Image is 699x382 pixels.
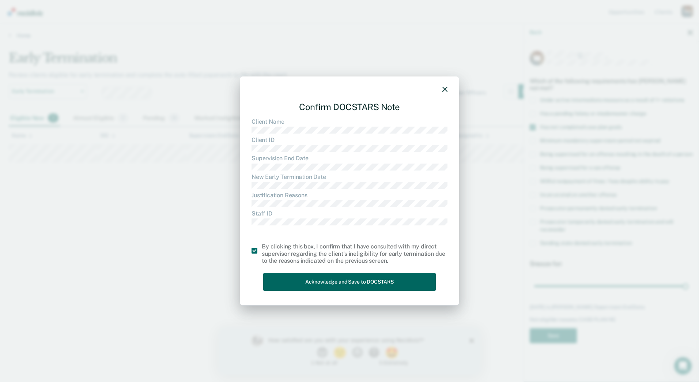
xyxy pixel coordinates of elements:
button: 5 [166,20,181,31]
button: 3 [133,20,146,31]
div: 1 - Not at all [50,33,119,38]
dt: Client Name [252,118,447,125]
button: Acknowledge and Save to DOCSTARS [263,273,436,291]
button: 1 [98,20,111,31]
img: Profile image for Kim [32,7,44,19]
dt: New Early Termination Date [252,173,447,180]
dt: Client ID [252,136,447,143]
div: How satisfied are you with your experience using Recidiviz? [50,10,219,16]
dt: Supervision End Date [252,155,447,162]
dt: Staff ID [252,210,447,217]
dt: Justification Reasons [252,192,447,199]
div: 5 - Extremely [160,33,230,38]
button: 2 [114,20,129,31]
div: Confirm DOCSTARS Note [252,96,447,118]
div: By clicking this box, I confirm that I have consulted with my direct supervisor regarding the cli... [262,243,447,265]
div: Close survey [251,11,255,15]
button: 4 [150,20,163,31]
